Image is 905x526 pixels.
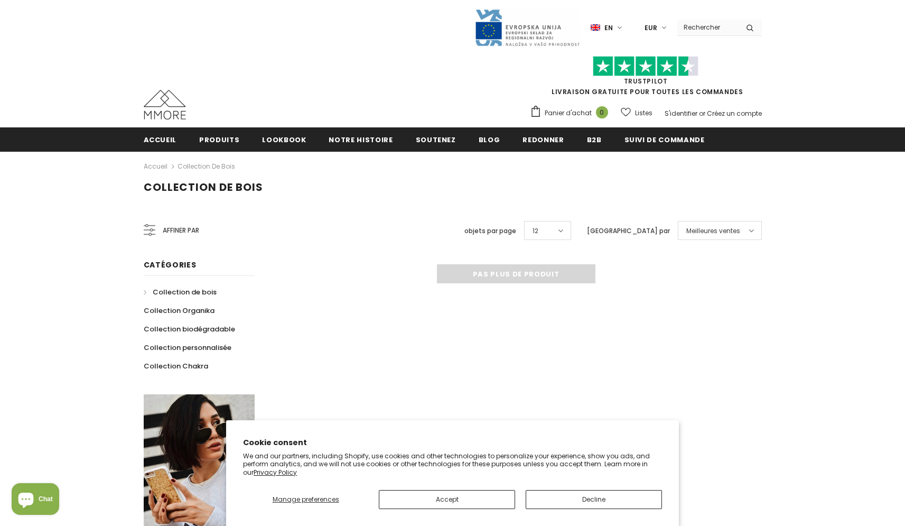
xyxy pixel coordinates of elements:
[596,106,608,118] span: 0
[587,135,602,145] span: B2B
[587,226,670,236] label: [GEOGRAPHIC_DATA] par
[144,90,186,119] img: Cas MMORE
[530,105,613,121] a: Panier d'achat 0
[624,77,668,86] a: TrustPilot
[379,490,515,509] button: Accept
[144,324,235,334] span: Collection biodégradable
[178,162,235,171] a: Collection de bois
[635,108,652,118] span: Listes
[587,127,602,151] a: B2B
[144,301,214,320] a: Collection Organika
[262,135,306,145] span: Lookbook
[153,287,217,297] span: Collection de bois
[144,135,177,145] span: Accueil
[144,283,217,301] a: Collection de bois
[707,109,762,118] a: Créez un compte
[144,306,214,316] span: Collection Organika
[144,338,231,357] a: Collection personnalisée
[243,490,368,509] button: Manage preferences
[621,104,652,122] a: Listes
[243,452,662,477] p: We and our partners, including Shopify, use cookies and other technologies to personalize your ex...
[416,127,456,151] a: soutenez
[144,127,177,151] a: Accueil
[144,260,197,270] span: Catégories
[144,357,208,375] a: Collection Chakra
[530,61,762,96] span: LIVRAISON GRATUITE POUR TOUTES LES COMMANDES
[416,135,456,145] span: soutenez
[144,180,263,195] span: Collection de bois
[329,127,393,151] a: Notre histoire
[593,56,698,77] img: Faites confiance aux étoiles pilotes
[523,135,564,145] span: Redonner
[686,226,740,236] span: Meilleures ventes
[144,361,208,371] span: Collection Chakra
[526,490,662,509] button: Decline
[199,127,239,151] a: Produits
[144,160,167,173] a: Accueil
[677,20,738,35] input: Search Site
[479,135,500,145] span: Blog
[144,320,235,338] a: Collection biodégradable
[645,23,657,33] span: EUR
[699,109,705,118] span: or
[273,495,339,504] span: Manage preferences
[243,437,662,448] h2: Cookie consent
[533,226,538,236] span: 12
[479,127,500,151] a: Blog
[523,127,564,151] a: Redonner
[665,109,697,118] a: S'identifier
[199,135,239,145] span: Produits
[624,127,705,151] a: Suivi de commande
[163,225,199,236] span: Affiner par
[474,23,580,32] a: Javni Razpis
[624,135,705,145] span: Suivi de commande
[262,127,306,151] a: Lookbook
[545,108,592,118] span: Panier d'achat
[474,8,580,47] img: Javni Razpis
[144,343,231,353] span: Collection personnalisée
[8,483,62,518] inbox-online-store-chat: Shopify online store chat
[464,226,516,236] label: objets par page
[329,135,393,145] span: Notre histoire
[254,468,297,477] a: Privacy Policy
[604,23,613,33] span: en
[591,23,600,32] img: i-lang-1.png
